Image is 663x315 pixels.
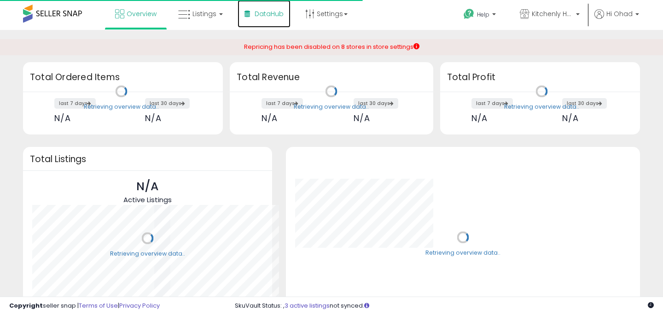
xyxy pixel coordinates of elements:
span: Hi Ohad [606,9,633,18]
div: Retrieving overview data.. [294,103,369,111]
div: Retrieving overview data.. [504,103,579,111]
div: seller snap | | [9,302,160,310]
a: Help [456,1,505,30]
span: Overview [127,9,157,18]
span: DataHub [255,9,284,18]
strong: Copyright [9,301,43,310]
div: Retrieving overview data.. [425,249,500,257]
span: Kitchenly Home [532,9,573,18]
i: Get Help [463,8,475,20]
span: Listings [192,9,216,18]
span: Help [477,11,489,18]
div: Retrieving overview data.. [110,250,185,258]
div: Retrieving overview data.. [84,103,159,111]
a: Hi Ohad [594,9,639,30]
div: Repricing has been disabled on 8 stores in store settings [244,43,419,52]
